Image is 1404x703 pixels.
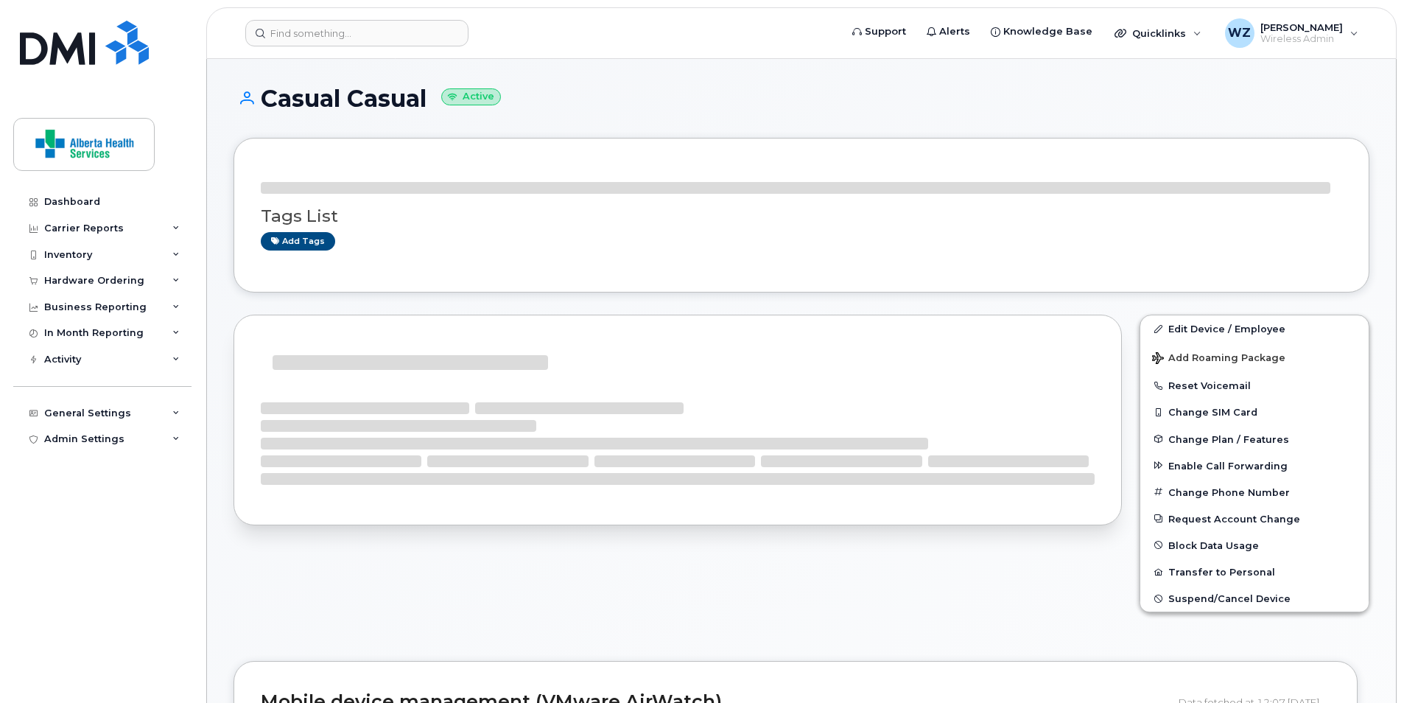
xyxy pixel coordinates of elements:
span: Change Plan / Features [1168,433,1289,444]
button: Reset Voicemail [1140,372,1369,399]
button: Request Account Change [1140,506,1369,532]
button: Transfer to Personal [1140,559,1369,585]
a: Edit Device / Employee [1140,315,1369,342]
button: Block Data Usage [1140,532,1369,559]
button: Suspend/Cancel Device [1140,585,1369,612]
small: Active [441,88,501,105]
button: Change Plan / Features [1140,426,1369,452]
button: Enable Call Forwarding [1140,452,1369,479]
h1: Casual Casual [234,85,1369,111]
button: Add Roaming Package [1140,342,1369,372]
span: Enable Call Forwarding [1168,460,1288,471]
h3: Tags List [261,207,1342,225]
button: Change SIM Card [1140,399,1369,425]
span: Add Roaming Package [1152,352,1285,366]
a: Add tags [261,232,335,251]
button: Change Phone Number [1140,479,1369,506]
span: Suspend/Cancel Device [1168,593,1291,604]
